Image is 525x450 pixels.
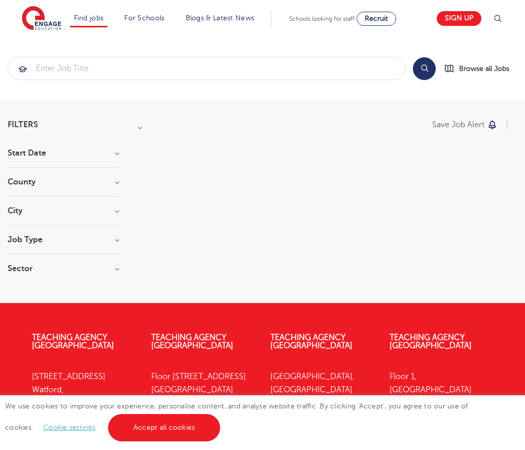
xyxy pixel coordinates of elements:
[270,370,374,450] p: [GEOGRAPHIC_DATA], [GEOGRAPHIC_DATA] [GEOGRAPHIC_DATA], LS1 5SH 0113 323 7633
[5,402,468,431] span: We use cookies to improve your experience, personalise content, and analyse website traffic. By c...
[22,6,61,31] img: Engage Education
[8,236,119,244] h3: Job Type
[432,121,484,129] p: Save job alert
[444,63,517,74] a: Browse all Jobs
[74,14,104,22] a: Find jobs
[8,207,119,215] h3: City
[8,265,119,273] h3: Sector
[357,12,396,26] a: Recruit
[289,15,355,22] span: Schools looking for staff
[390,333,472,350] a: Teaching Agency [GEOGRAPHIC_DATA]
[8,149,119,157] h3: Start Date
[32,370,136,436] p: [STREET_ADDRESS] Watford, WD17 1SZ 01923 281040
[43,424,95,431] a: Cookie settings
[8,57,405,80] input: Submit
[151,333,233,350] a: Teaching Agency [GEOGRAPHIC_DATA]
[32,333,114,350] a: Teaching Agency [GEOGRAPHIC_DATA]
[8,178,119,186] h3: County
[459,63,509,74] span: Browse all Jobs
[365,15,388,22] span: Recruit
[151,370,255,450] p: Floor [STREET_ADDRESS] [GEOGRAPHIC_DATA] [GEOGRAPHIC_DATA], BN1 3XF 01273 447633
[413,57,436,80] button: Search
[124,14,164,22] a: For Schools
[8,121,38,129] span: Filters
[432,121,498,129] button: Save job alert
[437,11,481,26] a: Sign up
[186,14,255,22] a: Blogs & Latest News
[108,414,221,441] a: Accept all cookies
[270,333,353,350] a: Teaching Agency [GEOGRAPHIC_DATA]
